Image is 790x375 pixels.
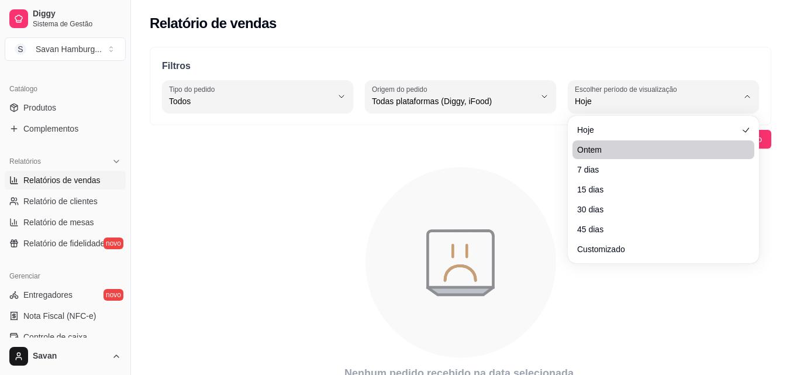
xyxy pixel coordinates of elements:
span: Relatório de mesas [23,216,94,228]
div: Catálogo [5,80,126,98]
p: Filtros [162,59,759,73]
span: Entregadores [23,289,73,301]
span: S [15,43,26,55]
span: Relatório de clientes [23,195,98,207]
span: 45 dias [577,223,738,235]
div: Savan Hamburg ... [36,43,102,55]
span: Relatório de fidelidade [23,238,105,249]
span: 30 dias [577,204,738,215]
button: Select a team [5,37,126,61]
span: Complementos [23,123,78,135]
span: Savan [33,351,107,362]
span: Todas plataformas (Diggy, iFood) [372,95,535,107]
label: Tipo do pedido [169,84,219,94]
span: Todos [169,95,332,107]
span: Hoje [577,124,738,136]
span: Diggy [33,9,121,19]
label: Escolher período de visualização [575,84,681,94]
span: Produtos [23,102,56,113]
span: Hoje [575,95,738,107]
span: 7 dias [577,164,738,176]
h2: Relatório de vendas [150,14,277,33]
span: Controle de caixa [23,331,87,343]
span: Ontem [577,144,738,156]
div: Gerenciar [5,267,126,285]
span: Relatórios [9,157,41,166]
span: Relatórios de vendas [23,174,101,186]
span: Nota Fiscal (NFC-e) [23,310,96,322]
label: Origem do pedido [372,84,431,94]
div: animation [150,160,771,365]
span: Sistema de Gestão [33,19,121,29]
span: 15 dias [577,184,738,195]
span: Customizado [577,243,738,255]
